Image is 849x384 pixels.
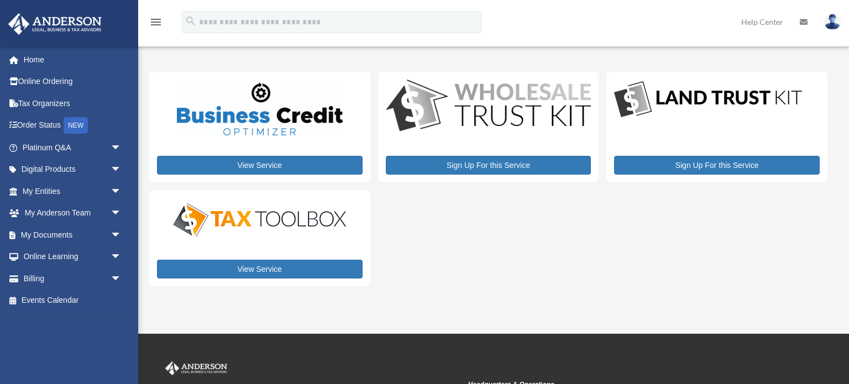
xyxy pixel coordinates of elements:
[64,117,88,134] div: NEW
[8,114,138,137] a: Order StatusNEW
[8,202,138,224] a: My Anderson Teamarrow_drop_down
[8,180,138,202] a: My Entitiesarrow_drop_down
[185,15,197,27] i: search
[8,71,138,93] a: Online Ordering
[386,80,591,134] img: WS-Trust-Kit-lgo-1.jpg
[157,156,363,175] a: View Service
[111,159,133,181] span: arrow_drop_down
[111,224,133,246] span: arrow_drop_down
[111,136,133,159] span: arrow_drop_down
[8,290,138,312] a: Events Calendar
[8,92,138,114] a: Tax Organizers
[149,15,163,29] i: menu
[824,14,841,30] img: User Pic
[8,246,138,268] a: Online Learningarrow_drop_down
[157,260,363,278] a: View Service
[8,267,138,290] a: Billingarrow_drop_down
[149,19,163,29] a: menu
[614,156,820,175] a: Sign Up For this Service
[8,49,138,71] a: Home
[8,159,133,181] a: Digital Productsarrow_drop_down
[111,267,133,290] span: arrow_drop_down
[111,180,133,203] span: arrow_drop_down
[614,80,802,120] img: LandTrust_lgo-1.jpg
[163,361,229,376] img: Anderson Advisors Platinum Portal
[5,13,105,35] img: Anderson Advisors Platinum Portal
[8,224,138,246] a: My Documentsarrow_drop_down
[8,136,138,159] a: Platinum Q&Aarrow_drop_down
[111,202,133,225] span: arrow_drop_down
[111,246,133,269] span: arrow_drop_down
[386,156,591,175] a: Sign Up For this Service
